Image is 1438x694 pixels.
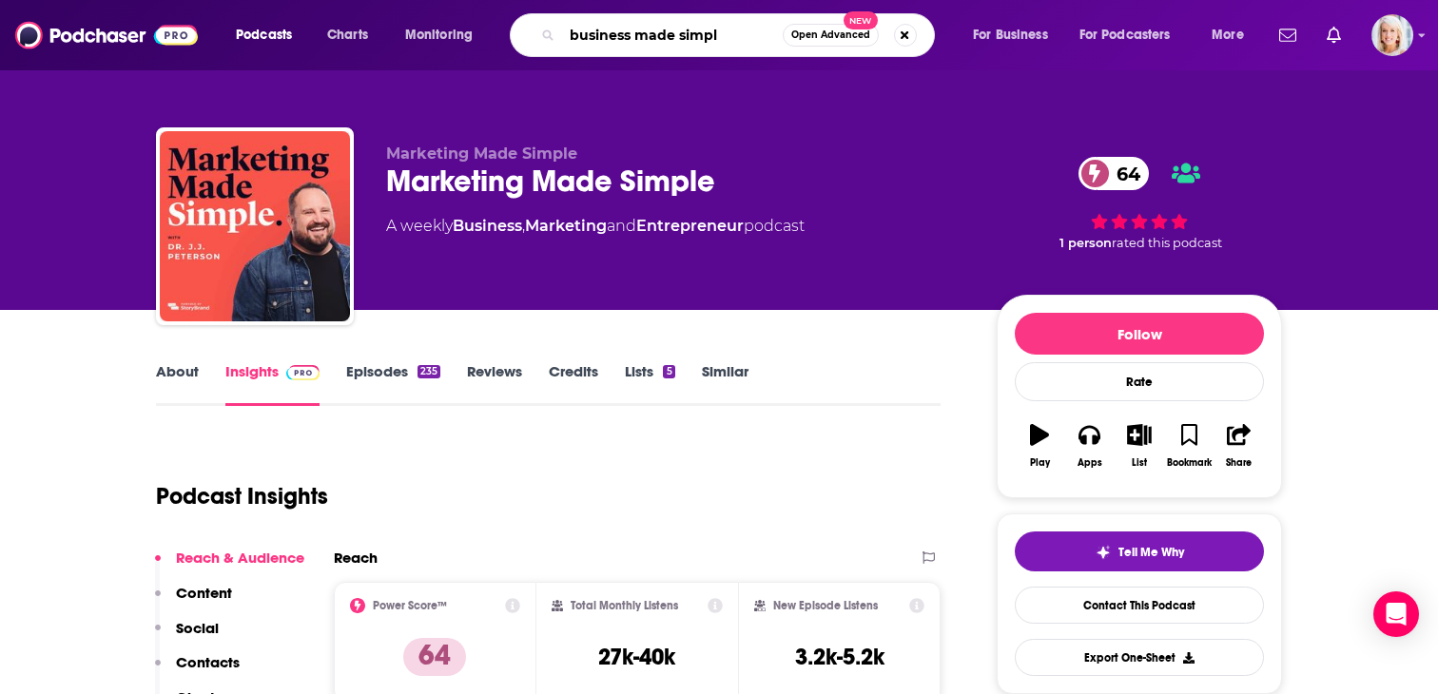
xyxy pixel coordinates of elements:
[418,365,440,378] div: 235
[392,20,497,50] button: open menu
[528,13,953,57] div: Search podcasts, credits, & more...
[315,20,379,50] a: Charts
[1015,531,1264,571] button: tell me why sparkleTell Me Why
[1319,19,1349,51] a: Show notifications dropdown
[1015,313,1264,355] button: Follow
[403,638,466,676] p: 64
[1078,157,1150,190] a: 64
[1371,14,1413,56] button: Show profile menu
[223,20,317,50] button: open menu
[791,30,870,40] span: Open Advanced
[15,17,198,53] img: Podchaser - Follow, Share and Rate Podcasts
[1118,545,1184,560] span: Tell Me Why
[1112,236,1222,250] span: rated this podcast
[1212,22,1244,48] span: More
[598,643,675,671] h3: 27k-40k
[1272,19,1304,51] a: Show notifications dropdown
[176,549,304,567] p: Reach & Audience
[1098,157,1150,190] span: 64
[1371,14,1413,56] span: Logged in as ashtonrc
[1115,412,1164,480] button: List
[386,145,577,163] span: Marketing Made Simple
[346,362,440,406] a: Episodes235
[236,22,292,48] span: Podcasts
[156,362,199,406] a: About
[176,584,232,602] p: Content
[1059,236,1112,250] span: 1 person
[334,549,378,567] h2: Reach
[960,20,1072,50] button: open menu
[702,362,748,406] a: Similar
[1096,545,1111,560] img: tell me why sparkle
[453,217,522,235] a: Business
[155,653,240,688] button: Contacts
[155,584,232,619] button: Content
[973,22,1048,48] span: For Business
[1226,457,1252,469] div: Share
[1078,457,1102,469] div: Apps
[1015,639,1264,676] button: Export One-Sheet
[525,217,607,235] a: Marketing
[795,643,884,671] h3: 3.2k-5.2k
[625,362,674,406] a: Lists5
[155,619,219,654] button: Social
[1015,587,1264,624] a: Contact This Podcast
[160,131,350,321] img: Marketing Made Simple
[1067,20,1198,50] button: open menu
[562,20,783,50] input: Search podcasts, credits, & more...
[1132,457,1147,469] div: List
[636,217,744,235] a: Entrepreneur
[773,599,878,612] h2: New Episode Listens
[386,215,805,238] div: A weekly podcast
[549,362,598,406] a: Credits
[225,362,320,406] a: InsightsPodchaser Pro
[571,599,678,612] h2: Total Monthly Listens
[373,599,447,612] h2: Power Score™
[783,24,879,47] button: Open AdvancedNew
[1015,362,1264,401] div: Rate
[176,653,240,671] p: Contacts
[327,22,368,48] span: Charts
[155,549,304,584] button: Reach & Audience
[1164,412,1214,480] button: Bookmark
[156,482,328,511] h1: Podcast Insights
[1198,20,1268,50] button: open menu
[286,365,320,380] img: Podchaser Pro
[1064,412,1114,480] button: Apps
[997,145,1282,262] div: 64 1 personrated this podcast
[405,22,473,48] span: Monitoring
[844,11,878,29] span: New
[607,217,636,235] span: and
[467,362,522,406] a: Reviews
[522,217,525,235] span: ,
[1079,22,1171,48] span: For Podcasters
[1371,14,1413,56] img: User Profile
[1030,457,1050,469] div: Play
[663,365,674,378] div: 5
[1015,412,1064,480] button: Play
[1215,412,1264,480] button: Share
[176,619,219,637] p: Social
[1167,457,1212,469] div: Bookmark
[1373,591,1419,637] div: Open Intercom Messenger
